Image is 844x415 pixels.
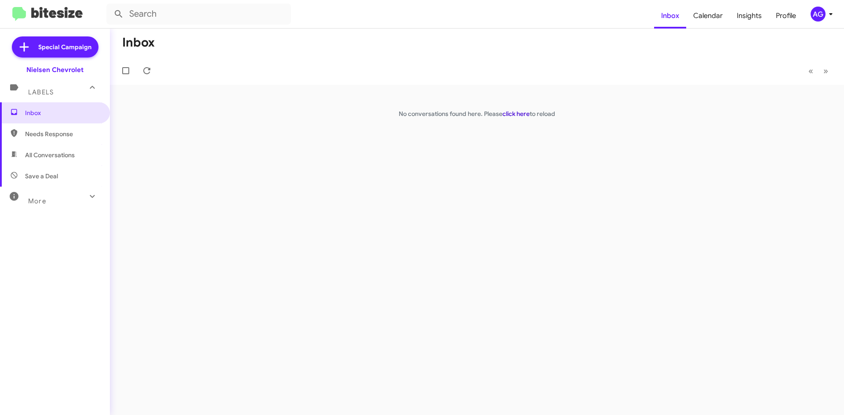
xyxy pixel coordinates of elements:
[803,7,834,22] button: AG
[25,172,58,180] span: Save a Deal
[808,65,813,76] span: «
[654,3,686,29] a: Inbox
[122,36,155,50] h1: Inbox
[110,109,844,118] p: No conversations found here. Please to reload
[28,197,46,205] span: More
[804,62,833,80] nav: Page navigation example
[12,36,98,58] a: Special Campaign
[803,62,819,80] button: Previous
[25,130,100,138] span: Needs Response
[25,108,100,117] span: Inbox
[811,7,826,22] div: AG
[28,88,54,96] span: Labels
[26,65,84,74] div: Nielsen Chevrolet
[769,3,803,29] a: Profile
[823,65,828,76] span: »
[106,4,291,25] input: Search
[686,3,730,29] a: Calendar
[38,43,91,51] span: Special Campaign
[818,62,833,80] button: Next
[25,151,75,159] span: All Conversations
[730,3,769,29] a: Insights
[502,110,530,118] a: click here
